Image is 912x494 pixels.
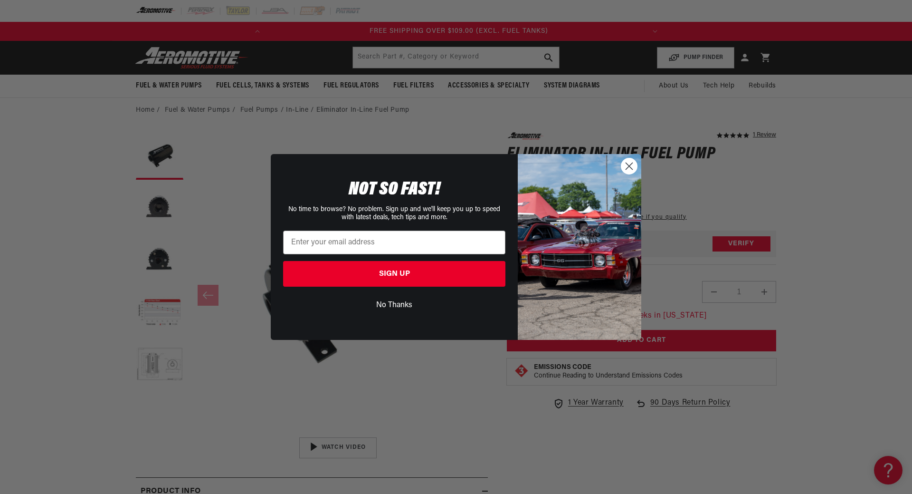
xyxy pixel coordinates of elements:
span: No time to browse? No problem. Sign up and we'll keep you up to speed with latest deals, tech tip... [288,206,500,221]
button: Close dialog [621,158,637,174]
img: 85cdd541-2605-488b-b08c-a5ee7b438a35.jpeg [518,154,641,339]
span: NOT SO FAST! [349,180,440,199]
button: No Thanks [283,296,505,314]
button: SIGN UP [283,261,505,287]
input: Enter your email address [283,231,505,254]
